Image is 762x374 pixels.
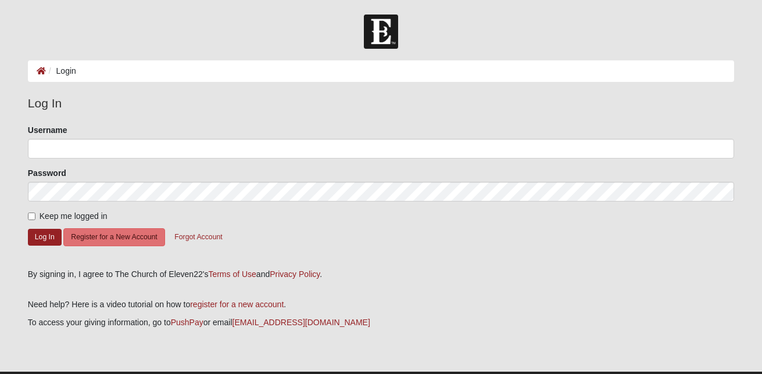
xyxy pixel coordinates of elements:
[63,228,164,246] button: Register for a New Account
[28,317,734,329] p: To access your giving information, go to or email
[364,15,398,49] img: Church of Eleven22 Logo
[46,65,76,77] li: Login
[28,229,62,246] button: Log In
[232,318,370,327] a: [EMAIL_ADDRESS][DOMAIN_NAME]
[28,299,734,311] p: Need help? Here is a video tutorial on how to .
[270,269,320,279] a: Privacy Policy
[28,213,35,220] input: Keep me logged in
[28,167,66,179] label: Password
[171,318,203,327] a: PushPay
[40,211,108,221] span: Keep me logged in
[208,269,256,279] a: Terms of Use
[190,300,284,309] a: register for a new account
[28,94,734,113] legend: Log In
[28,124,67,136] label: Username
[167,228,230,246] button: Forgot Account
[28,268,734,280] div: By signing in, I agree to The Church of Eleven22's and .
